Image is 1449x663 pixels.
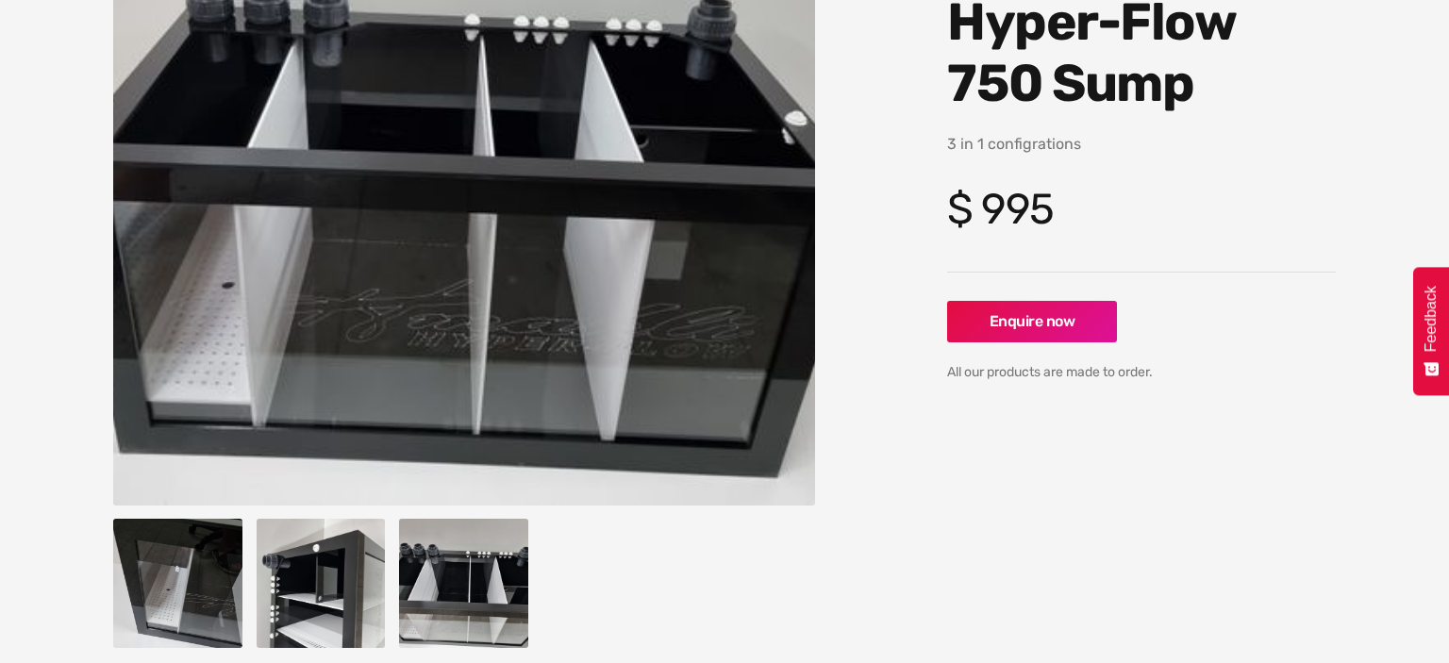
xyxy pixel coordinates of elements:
[399,519,528,648] a: open lightbox
[947,133,1336,156] p: 3 in 1 configrations
[257,519,386,648] a: open lightbox
[947,184,1336,234] h4: $ 995
[947,361,1336,384] div: All our products are made to order.
[113,519,242,648] a: open lightbox
[947,301,1117,342] a: Enquire now
[1413,267,1449,395] button: Feedback - Show survey
[1423,286,1440,352] span: Feedback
